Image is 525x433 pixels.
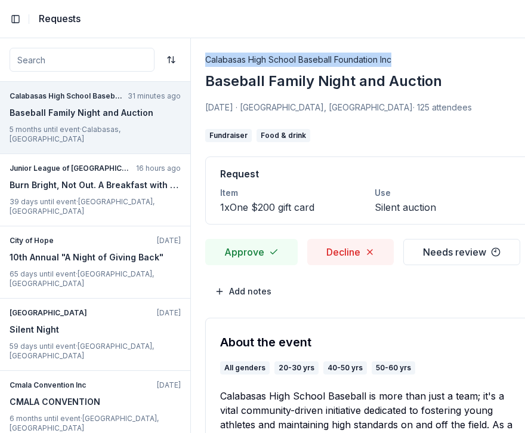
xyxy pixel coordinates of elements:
[10,395,181,409] div: CMALA CONVENTION
[157,380,181,390] p: [DATE]
[307,239,394,265] button: Decline
[205,53,442,67] div: Calabasas High School Baseball Foundation Inc
[157,236,181,245] p: [DATE]
[10,236,152,245] p: City of Hope
[220,167,520,181] div: Request
[375,200,520,214] div: Silent auction
[205,239,298,265] button: Approve
[220,361,270,374] div: All genders
[10,250,181,265] div: 10th Annual "A Night of Giving Back"
[372,361,415,374] div: 50-60 yrs
[136,164,181,173] p: 16 hours ago
[205,129,252,142] div: Fundraiser
[10,106,181,120] div: Baseball Family Night and Auction
[10,269,181,288] p: 65 days until event · [GEOGRAPHIC_DATA], [GEOGRAPHIC_DATA]
[10,323,181,337] div: Silent Night
[220,200,365,214] div: 1 x One $200 gift card
[10,308,152,318] p: [GEOGRAPHIC_DATA]
[323,361,367,374] div: 40-50 yrs
[10,414,181,433] p: 6 months until event · [GEOGRAPHIC_DATA], [GEOGRAPHIC_DATA]
[10,380,152,390] p: Cmala Convention Inc
[10,164,131,173] p: Junior League of [GEOGRAPHIC_DATA][US_STATE]
[274,361,319,374] div: 20-30 yrs
[205,280,281,303] button: Add notes
[10,125,181,144] p: 5 months until event · Calabasas, [GEOGRAPHIC_DATA]
[10,342,181,361] p: 59 days until event · [GEOGRAPHIC_DATA], [GEOGRAPHIC_DATA]
[205,102,413,112] span: [DATE] · [GEOGRAPHIC_DATA], [GEOGRAPHIC_DATA]
[375,186,520,200] div: Use
[128,91,181,101] p: 31 minutes ago
[39,11,81,26] span: Requests
[10,178,181,192] div: Burn Bright, Not Out. A Breakfast with Junior League of [GEOGRAPHIC_DATA][US_STATE]
[205,72,442,91] div: Baseball Family Night and Auction
[10,48,155,72] input: Search
[157,308,181,318] p: [DATE]
[403,239,520,265] button: Needs review
[257,129,310,142] div: Food & drink
[39,11,81,26] nav: breadcrumb
[220,186,365,200] div: Item
[10,197,181,216] p: 39 days until event · [GEOGRAPHIC_DATA], [GEOGRAPHIC_DATA]
[10,91,123,101] p: Calabasas High School Baseball Foundation Inc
